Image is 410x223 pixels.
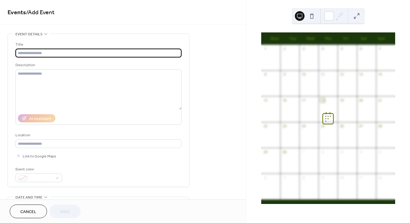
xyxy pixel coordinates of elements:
div: 30 [282,150,287,154]
div: 5 [378,150,382,154]
div: 3 [339,150,344,154]
div: Wed [302,33,319,45]
span: Link to Google Maps [23,153,56,160]
div: 4 [320,47,325,51]
div: Description [15,62,180,68]
span: Event details [15,31,42,37]
div: 25 [320,124,325,128]
span: Cancel [20,209,36,215]
div: Sun [372,33,390,45]
div: Thu [319,33,337,45]
div: 17 [301,98,306,102]
div: 29 [263,150,268,154]
span: / Add Event [26,7,55,18]
div: Tue [284,33,302,45]
div: Mon [266,33,284,45]
div: 9 [320,175,325,180]
div: 19 [339,98,344,102]
div: 9 [282,72,287,77]
div: 2 [320,150,325,154]
div: 7 [282,175,287,180]
div: 20 [359,98,363,102]
div: 7 [378,47,382,51]
div: 16 [282,98,287,102]
button: Cancel [10,205,47,218]
div: Title [15,41,180,48]
div: 24 [301,124,306,128]
div: Location [15,132,180,138]
div: 18 [320,98,325,102]
div: Fri [337,33,355,45]
div: 11 [359,175,363,180]
div: 28 [378,124,382,128]
div: 8 [301,175,306,180]
div: 1 [301,150,306,154]
div: 13 [359,72,363,77]
div: 26 [339,124,344,128]
div: 21 [378,98,382,102]
div: Sat [355,33,373,45]
div: 10 [301,72,306,77]
div: 6 [359,47,363,51]
div: 10 [339,175,344,180]
div: 2 [282,47,287,51]
div: 5 [339,47,344,51]
div: 27 [359,124,363,128]
div: 8 [263,72,268,77]
a: Events [8,7,26,18]
div: 1 [263,47,268,51]
div: 12 [378,175,382,180]
div: 4 [359,150,363,154]
div: 15 [263,98,268,102]
div: 22 [263,124,268,128]
div: 3 [301,47,306,51]
div: 11 [320,72,325,77]
div: 23 [282,124,287,128]
span: Date and time [15,194,42,201]
div: 12 [339,72,344,77]
div: 6 [263,175,268,180]
div: Event color [15,166,61,173]
div: 14 [378,72,382,77]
